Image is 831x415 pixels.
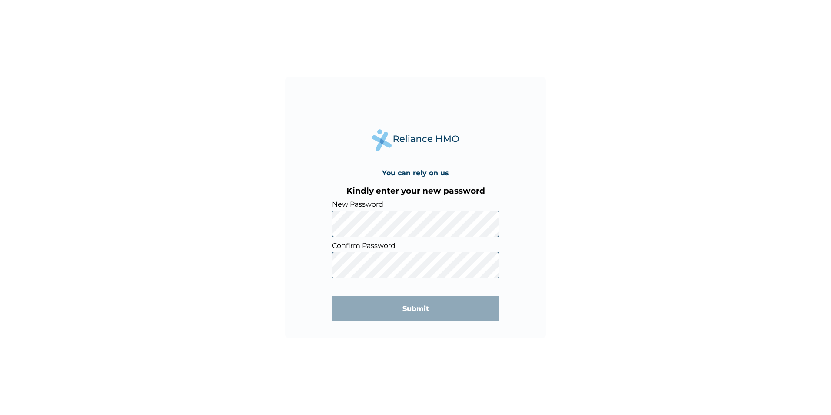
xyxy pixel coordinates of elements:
[372,129,459,151] img: Reliance Health's Logo
[332,186,499,196] h3: Kindly enter your new password
[332,296,499,321] input: Submit
[332,241,499,250] label: Confirm Password
[332,200,499,208] label: New Password
[382,169,449,177] h4: You can rely on us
